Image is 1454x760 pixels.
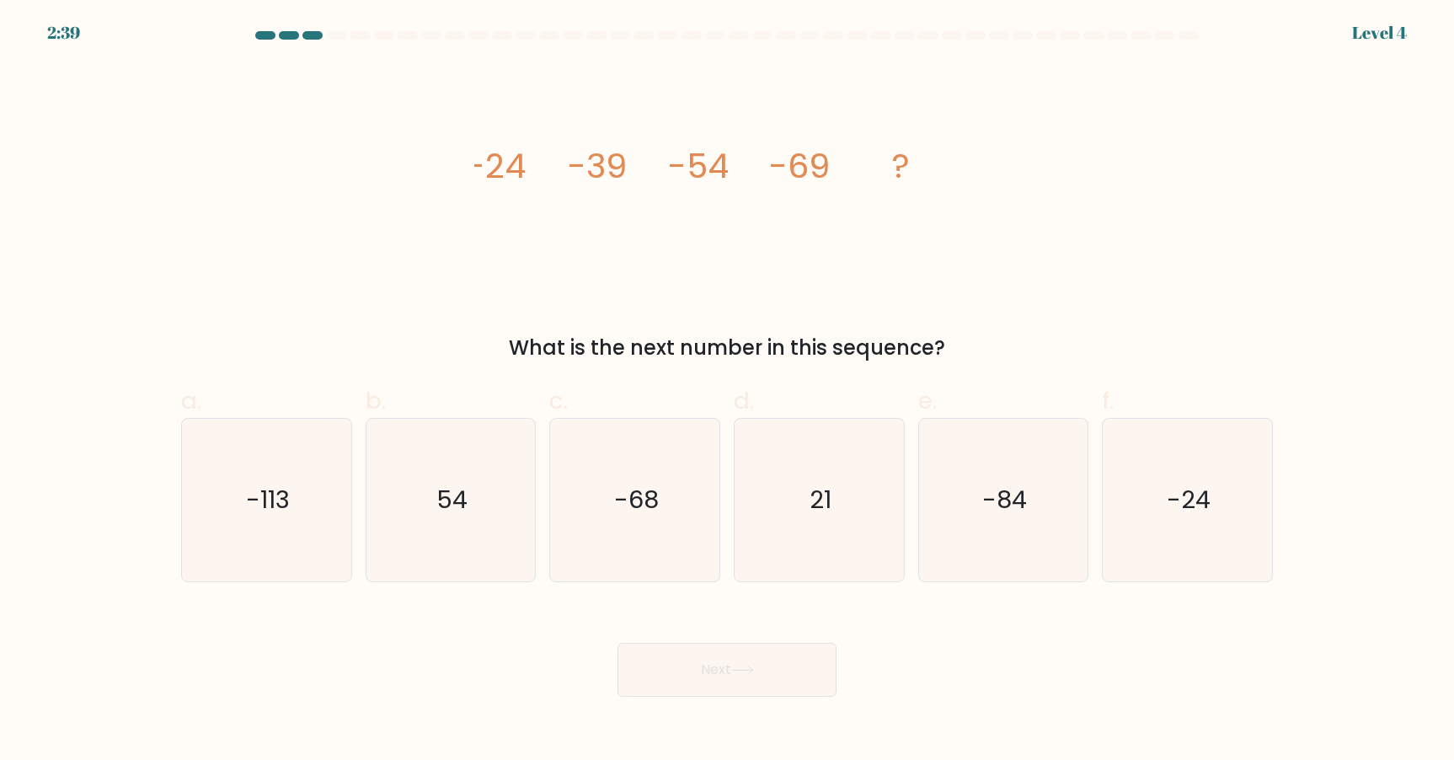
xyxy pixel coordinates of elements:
button: Next [617,643,837,697]
text: -24 [1168,483,1211,516]
span: e. [918,384,937,417]
div: 2:39 [47,20,80,45]
text: -68 [614,483,659,516]
text: 54 [436,483,468,516]
div: What is the next number in this sequence? [191,333,1263,363]
span: d. [734,384,754,417]
tspan: -54 [668,142,729,190]
tspan: -39 [568,142,627,190]
text: -84 [982,483,1027,516]
span: a. [181,384,201,417]
div: Level 4 [1352,20,1407,45]
span: b. [366,384,386,417]
tspan: -69 [769,142,830,190]
tspan: -24 [467,142,526,190]
span: f. [1102,384,1114,417]
text: 21 [810,483,831,516]
tspan: ? [892,142,910,190]
text: -113 [246,483,290,516]
span: c. [549,384,568,417]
